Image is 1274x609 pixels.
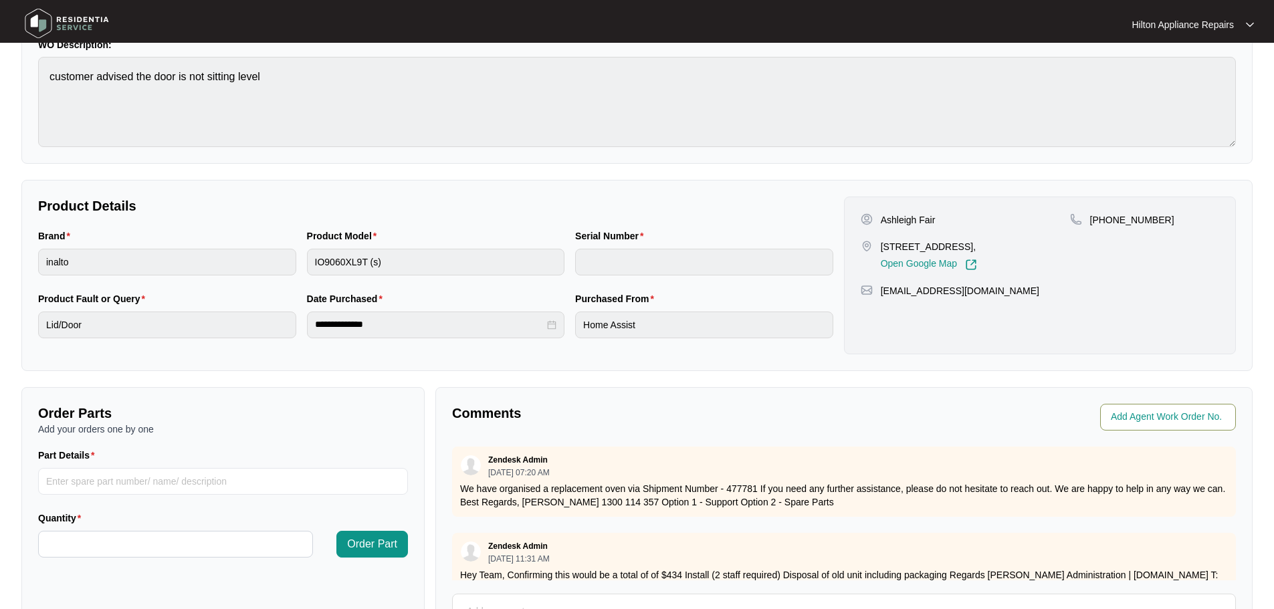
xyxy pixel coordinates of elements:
label: Quantity [38,511,86,525]
label: Brand [38,229,76,243]
a: Open Google Map [881,259,977,271]
input: Product Fault or Query [38,312,296,338]
input: Brand [38,249,296,275]
img: map-pin [861,284,873,296]
p: We have organised a replacement oven via Shipment Number - 477781 If you need any further assista... [460,482,1228,509]
p: Zendesk Admin [488,541,548,552]
input: Part Details [38,468,408,495]
input: Add Agent Work Order No. [1111,409,1228,425]
p: [PHONE_NUMBER] [1090,213,1174,227]
p: Comments [452,404,835,422]
p: Hilton Appliance Repairs [1132,18,1234,31]
p: Product Details [38,197,833,215]
button: Order Part [336,531,408,558]
input: Date Purchased [315,318,545,332]
label: Part Details [38,449,100,462]
p: [EMAIL_ADDRESS][DOMAIN_NAME] [881,284,1039,297]
input: Purchased From [575,312,833,338]
p: [DATE] 07:20 AM [488,469,550,477]
img: dropdown arrow [1246,21,1254,28]
input: Quantity [39,531,312,557]
label: Product Fault or Query [38,292,150,306]
label: Date Purchased [307,292,388,306]
input: Serial Number [575,249,833,275]
label: Product Model [307,229,383,243]
img: user.svg [461,455,481,475]
p: Ashleigh Fair [881,213,936,227]
label: Serial Number [575,229,649,243]
p: Order Parts [38,404,408,422]
input: Product Model [307,249,565,275]
img: user-pin [861,213,873,225]
textarea: customer advised the door is not sitting level [38,57,1236,147]
p: Add your orders one by one [38,422,408,436]
p: [STREET_ADDRESS], [881,240,977,253]
img: user.svg [461,541,481,562]
img: Link-External [965,259,977,271]
img: map-pin [861,240,873,252]
p: Zendesk Admin [488,455,548,465]
label: Purchased From [575,292,659,306]
p: [DATE] 11:31 AM [488,555,550,563]
p: Hey Team, Confirming this would be a total of of $434 Install (2 staff required) Disposal of old ... [460,568,1228,595]
img: residentia service logo [20,3,114,43]
img: map-pin [1070,213,1082,225]
span: Order Part [347,536,397,552]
